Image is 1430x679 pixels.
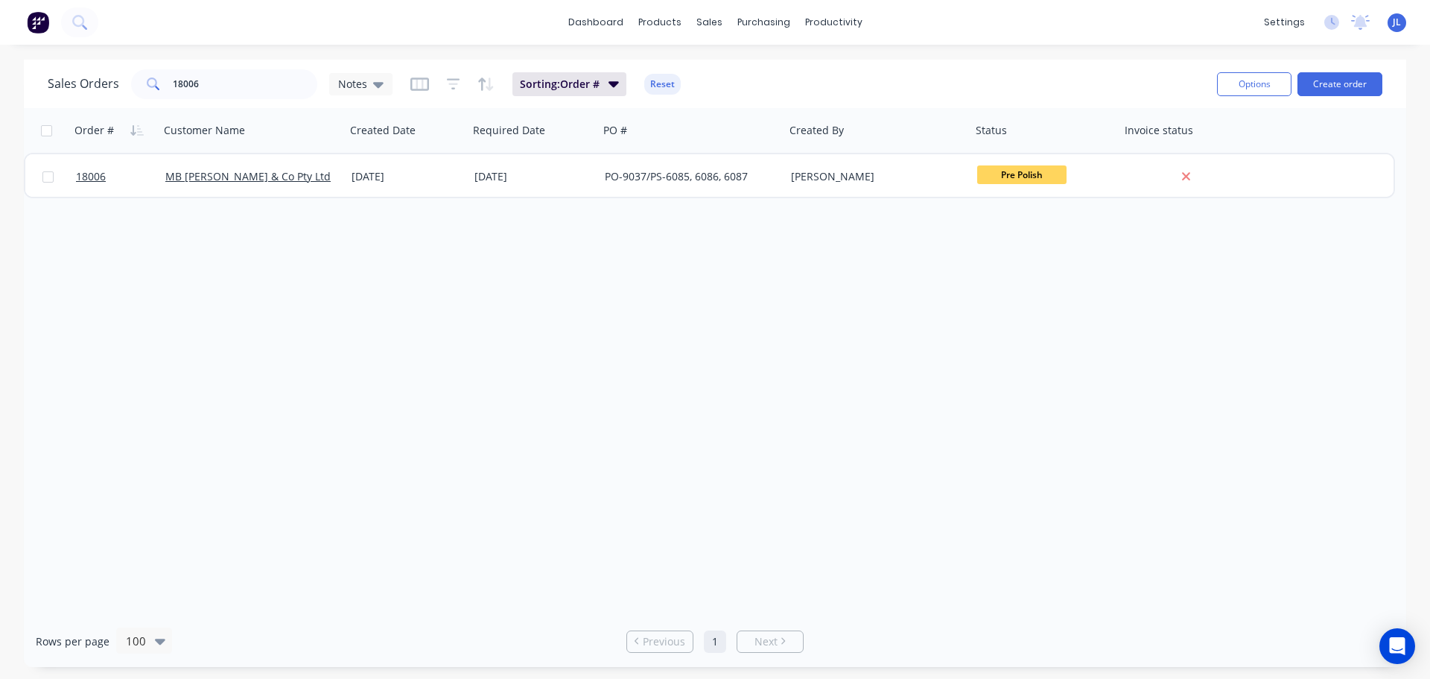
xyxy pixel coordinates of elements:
[643,634,685,649] span: Previous
[561,11,631,34] a: dashboard
[689,11,730,34] div: sales
[627,634,693,649] a: Previous page
[605,169,770,184] div: PO-9037/PS-6085, 6086, 6087
[789,123,844,138] div: Created By
[1125,123,1193,138] div: Invoice status
[644,74,681,95] button: Reset
[352,169,463,184] div: [DATE]
[704,631,726,653] a: Page 1 is your current page
[165,169,331,183] a: MB [PERSON_NAME] & Co Pty Ltd
[48,77,119,91] h1: Sales Orders
[76,154,165,199] a: 18006
[1256,11,1312,34] div: settings
[791,169,956,184] div: [PERSON_NAME]
[512,72,626,96] button: Sorting:Order #
[474,169,593,184] div: [DATE]
[36,634,109,649] span: Rows per page
[976,123,1007,138] div: Status
[338,76,367,92] span: Notes
[350,123,416,138] div: Created Date
[173,69,318,99] input: Search...
[631,11,689,34] div: products
[76,169,106,184] span: 18006
[1217,72,1291,96] button: Options
[603,123,627,138] div: PO #
[473,123,545,138] div: Required Date
[737,634,803,649] a: Next page
[1297,72,1382,96] button: Create order
[164,123,245,138] div: Customer Name
[1393,16,1401,29] span: JL
[977,165,1067,184] span: Pre Polish
[798,11,870,34] div: productivity
[1379,628,1415,664] div: Open Intercom Messenger
[520,77,600,92] span: Sorting: Order #
[27,11,49,34] img: Factory
[754,634,778,649] span: Next
[730,11,798,34] div: purchasing
[74,123,114,138] div: Order #
[620,631,810,653] ul: Pagination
